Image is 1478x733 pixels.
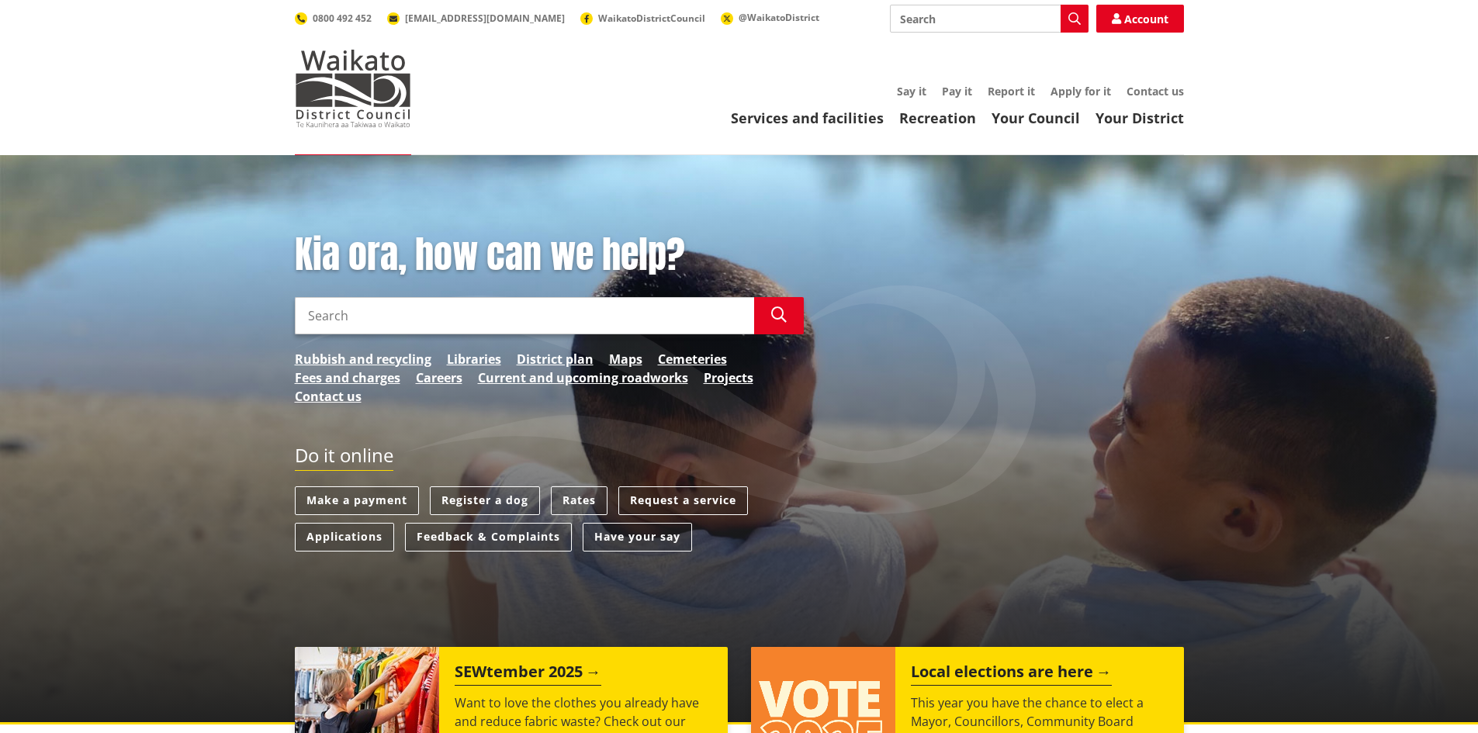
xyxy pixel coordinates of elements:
[295,387,362,406] a: Contact us
[430,486,540,515] a: Register a dog
[295,297,754,334] input: Search input
[704,368,753,387] a: Projects
[739,11,819,24] span: @WaikatoDistrict
[721,11,819,24] a: @WaikatoDistrict
[580,12,705,25] a: WaikatoDistrictCouncil
[1096,109,1184,127] a: Your District
[731,109,884,127] a: Services and facilities
[313,12,372,25] span: 0800 492 452
[1127,84,1184,99] a: Contact us
[897,84,926,99] a: Say it
[295,486,419,515] a: Make a payment
[416,368,462,387] a: Careers
[609,350,642,368] a: Maps
[295,233,804,278] h1: Kia ora, how can we help?
[478,368,688,387] a: Current and upcoming roadworks
[551,486,607,515] a: Rates
[992,109,1080,127] a: Your Council
[405,523,572,551] a: Feedback & Complaints
[295,523,394,551] a: Applications
[890,5,1089,33] input: Search input
[295,50,411,127] img: Waikato District Council - Te Kaunihera aa Takiwaa o Waikato
[618,486,748,515] a: Request a service
[1051,84,1111,99] a: Apply for it
[295,350,431,368] a: Rubbish and recycling
[598,12,705,25] span: WaikatoDistrictCouncil
[295,444,393,472] h2: Do it online
[447,350,501,368] a: Libraries
[295,368,400,387] a: Fees and charges
[988,84,1035,99] a: Report it
[387,12,565,25] a: [EMAIL_ADDRESS][DOMAIN_NAME]
[899,109,976,127] a: Recreation
[1096,5,1184,33] a: Account
[942,84,972,99] a: Pay it
[583,523,692,551] a: Have your say
[911,662,1112,686] h2: Local elections are here
[405,12,565,25] span: [EMAIL_ADDRESS][DOMAIN_NAME]
[517,350,594,368] a: District plan
[295,12,372,25] a: 0800 492 452
[658,350,727,368] a: Cemeteries
[455,662,601,686] h2: SEWtember 2025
